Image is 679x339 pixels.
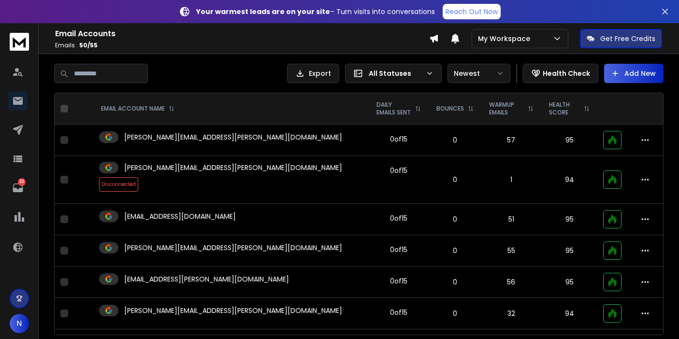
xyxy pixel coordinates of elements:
[287,64,339,83] button: Export
[390,213,407,223] div: 0 of 15
[604,64,664,83] button: Add New
[541,298,597,329] td: 94
[523,64,598,83] button: Health Check
[580,29,662,48] button: Get Free Credits
[99,177,138,192] span: Disconnected
[124,274,289,284] p: [EMAIL_ADDRESS][PERSON_NAME][DOMAIN_NAME]
[541,204,597,235] td: 95
[18,178,26,186] p: 33
[489,101,524,116] p: WARMUP EMAILS
[481,298,541,329] td: 32
[549,101,580,116] p: HEALTH SCORE
[196,7,330,16] strong: Your warmest leads are on your site
[434,135,476,145] p: 0
[124,306,342,315] p: [PERSON_NAME][EMAIL_ADDRESS][PERSON_NAME][DOMAIN_NAME]
[124,212,236,221] p: [EMAIL_ADDRESS][DOMAIN_NAME]
[481,156,541,204] td: 1
[541,235,597,267] td: 95
[101,105,174,113] div: EMAIL ACCOUNT NAME
[481,267,541,298] td: 56
[543,69,590,78] p: Health Check
[434,309,476,318] p: 0
[436,105,464,113] p: BOUNCES
[376,101,411,116] p: DAILY EMAILS SENT
[390,308,407,317] div: 0 of 15
[124,132,342,142] p: [PERSON_NAME][EMAIL_ADDRESS][PERSON_NAME][DOMAIN_NAME]
[55,42,429,49] p: Emails :
[124,243,342,253] p: [PERSON_NAME][EMAIL_ADDRESS][PERSON_NAME][DOMAIN_NAME]
[434,246,476,255] p: 0
[481,125,541,156] td: 57
[541,156,597,204] td: 94
[196,7,435,16] p: – Turn visits into conversations
[541,125,597,156] td: 95
[10,33,29,51] img: logo
[434,214,476,224] p: 0
[124,163,342,172] p: [PERSON_NAME][EMAIL_ADDRESS][PERSON_NAME][DOMAIN_NAME]
[434,277,476,287] p: 0
[369,69,422,78] p: All Statuses
[446,7,498,16] p: Reach Out Now
[434,175,476,184] p: 0
[481,204,541,235] td: 51
[55,28,429,40] h1: Email Accounts
[8,178,28,198] a: 33
[390,166,407,175] div: 0 of 15
[443,4,501,19] a: Reach Out Now
[10,314,29,333] button: N
[541,267,597,298] td: 95
[390,245,407,254] div: 0 of 15
[600,34,655,43] p: Get Free Credits
[481,235,541,267] td: 55
[478,34,534,43] p: My Workspace
[79,41,98,49] span: 50 / 55
[390,134,407,144] div: 0 of 15
[390,276,407,286] div: 0 of 15
[448,64,510,83] button: Newest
